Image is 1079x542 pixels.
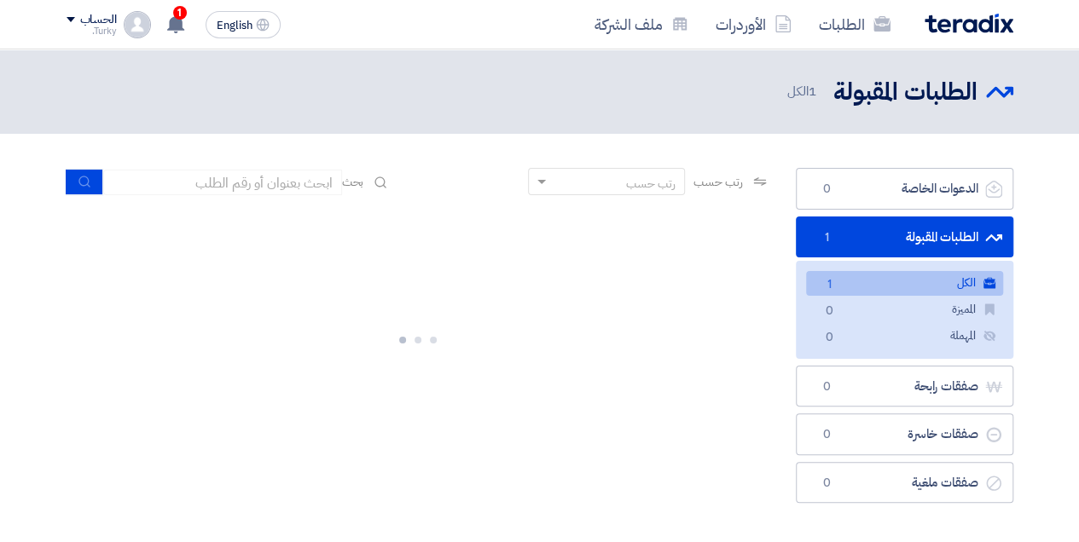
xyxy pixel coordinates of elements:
[796,366,1013,407] a: صفقات رابحة0
[796,413,1013,455] a: صفقات خاسرة0
[820,329,840,347] span: 0
[817,475,838,492] span: 0
[796,168,1013,210] a: الدعوات الخاصة0
[925,14,1013,33] img: Teradix logo
[80,13,117,27] div: الحساب
[103,170,342,195] input: ابحث بعنوان أو رقم الطلب
[806,324,1003,349] a: المهملة
[124,11,151,38] img: profile_test.png
[817,181,838,198] span: 0
[820,303,840,320] span: 0
[342,173,364,191] span: بحث
[820,276,840,294] span: 1
[67,26,117,36] div: Turky.
[817,229,838,246] span: 1
[806,297,1003,322] a: المميزة
[833,76,977,109] h2: الطلبات المقبولة
[206,11,281,38] button: English
[173,6,187,20] span: 1
[796,462,1013,504] a: صفقات ملغية0
[217,20,252,32] span: English
[809,82,816,101] span: 1
[702,4,805,44] a: الأوردرات
[626,175,676,193] div: رتب حسب
[693,173,742,191] span: رتب حسب
[787,82,820,101] span: الكل
[796,216,1013,258] a: الطلبات المقبولة1
[805,4,904,44] a: الطلبات
[806,271,1003,296] a: الكل
[817,378,838,395] span: 0
[581,4,702,44] a: ملف الشركة
[817,426,838,443] span: 0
